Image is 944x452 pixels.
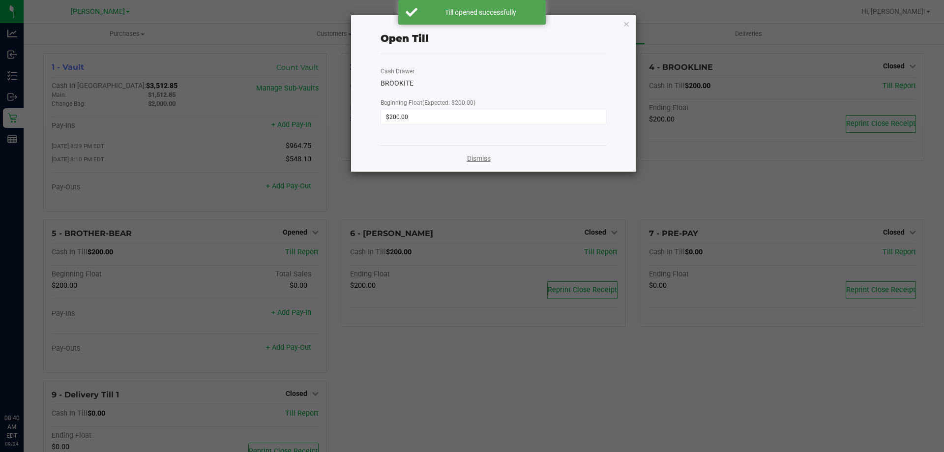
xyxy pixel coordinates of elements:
div: Open Till [381,31,429,46]
label: Cash Drawer [381,67,414,76]
a: Dismiss [467,153,491,164]
div: BROOKITE [381,78,606,89]
span: Beginning Float [381,99,475,106]
span: (Expected: $200.00) [422,99,475,106]
div: Till opened successfully [423,7,538,17]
